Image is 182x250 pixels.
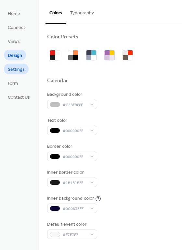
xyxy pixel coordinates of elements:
span: #1B1B1BFF [63,180,87,186]
a: Settings [4,64,29,74]
a: Contact Us [4,92,34,102]
span: Design [8,52,22,59]
div: Color Presets [47,34,78,41]
div: Inner border color [47,169,96,176]
a: Views [4,36,24,46]
span: Form [8,80,18,87]
span: Home [8,10,20,17]
div: Default event color [47,221,96,228]
span: #000000FF [63,128,87,134]
div: Background color [47,91,96,98]
a: Form [4,78,22,88]
span: #C2BFBFFF [63,102,87,108]
span: #F7F7F7 [63,231,87,238]
div: Border color [47,143,96,150]
a: Home [4,8,24,19]
span: Settings [8,66,25,73]
span: Connect [8,24,25,31]
span: Contact Us [8,94,30,101]
div: Text color [47,117,96,124]
span: #0C0833FF [63,206,87,212]
span: #000000FF [63,154,87,160]
a: Design [4,50,26,60]
div: Inner background color [47,195,94,202]
div: Calendar [47,78,68,84]
span: Views [8,38,20,45]
a: Connect [4,22,29,32]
